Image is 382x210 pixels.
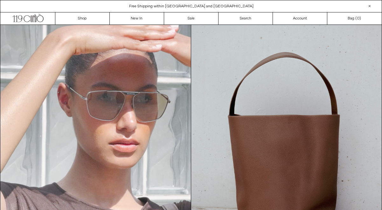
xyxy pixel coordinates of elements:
a: Shop [55,12,110,25]
span: ) [357,16,361,21]
span: 0 [357,16,359,21]
a: Free Shipping within [GEOGRAPHIC_DATA] and [GEOGRAPHIC_DATA] [129,4,254,9]
a: Account [273,12,327,25]
a: Search [219,12,273,25]
a: Bag () [327,12,382,25]
a: Sale [164,12,219,25]
a: New In [110,12,164,25]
